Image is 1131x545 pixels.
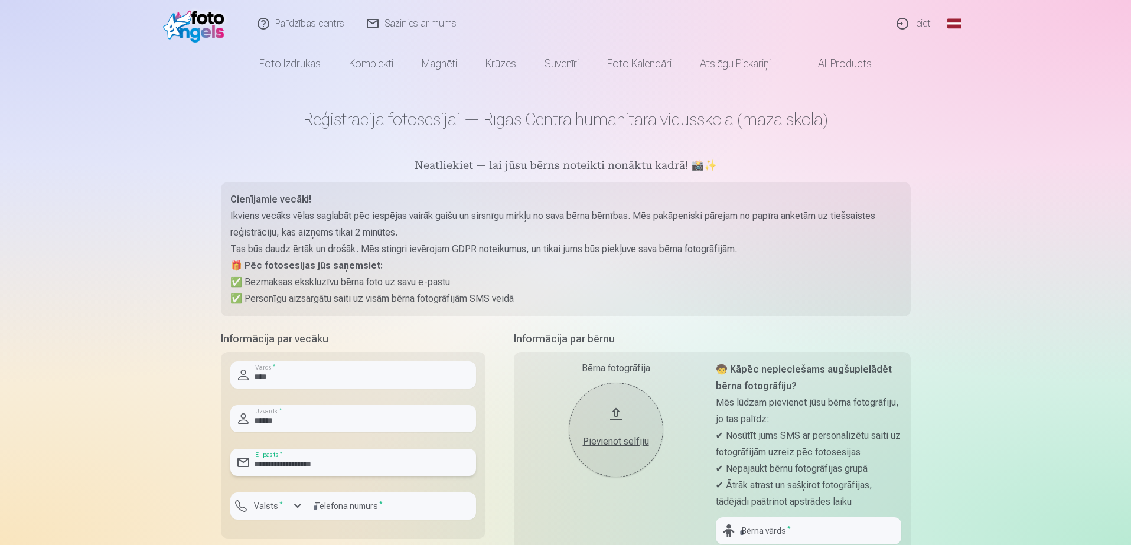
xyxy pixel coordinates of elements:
[335,47,408,80] a: Komplekti
[686,47,785,80] a: Atslēgu piekariņi
[716,394,901,427] p: Mēs lūdzam pievienot jūsu bērna fotogrāfiju, jo tas palīdz:
[716,364,892,391] strong: 🧒 Kāpēc nepieciešams augšupielādēt bērna fotogrāfiju?
[716,477,901,510] p: ✔ Ātrāk atrast un sašķirot fotogrāfijas, tādējādi paātrinot apstrādes laiku
[230,274,901,291] p: ✅ Bezmaksas ekskluzīvu bērna foto uz savu e-pastu
[530,47,593,80] a: Suvenīri
[581,435,651,449] div: Pievienot selfiju
[408,47,471,80] a: Magnēti
[230,260,383,271] strong: 🎁 Pēc fotosesijas jūs saņemsiet:
[230,291,901,307] p: ✅ Personīgu aizsargātu saiti uz visām bērna fotogrāfijām SMS veidā
[514,331,911,347] h5: Informācija par bērnu
[716,461,901,477] p: ✔ Nepajaukt bērnu fotogrāfijas grupā
[230,492,307,520] button: Valsts*
[221,331,485,347] h5: Informācija par vecāku
[221,158,911,175] h5: Neatliekiet — lai jūsu bērns noteikti nonāktu kadrā! 📸✨
[716,427,901,461] p: ✔ Nosūtīt jums SMS ar personalizētu saiti uz fotogrāfijām uzreiz pēc fotosesijas
[230,241,901,257] p: Tas būs daudz ērtāk un drošāk. Mēs stingri ievērojam GDPR noteikumus, un tikai jums būs piekļuve ...
[249,500,288,512] label: Valsts
[785,47,886,80] a: All products
[245,47,335,80] a: Foto izdrukas
[471,47,530,80] a: Krūzes
[569,383,663,477] button: Pievienot selfiju
[221,109,911,130] h1: Reģistrācija fotosesijai — Rīgas Centra humanitārā vidusskola (mazā skola)
[230,208,901,241] p: Ikviens vecāks vēlas saglabāt pēc iespējas vairāk gaišu un sirsnīgu mirkļu no sava bērna bērnības...
[163,5,231,43] img: /fa1
[523,361,709,376] div: Bērna fotogrāfija
[230,194,311,205] strong: Cienījamie vecāki!
[593,47,686,80] a: Foto kalendāri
